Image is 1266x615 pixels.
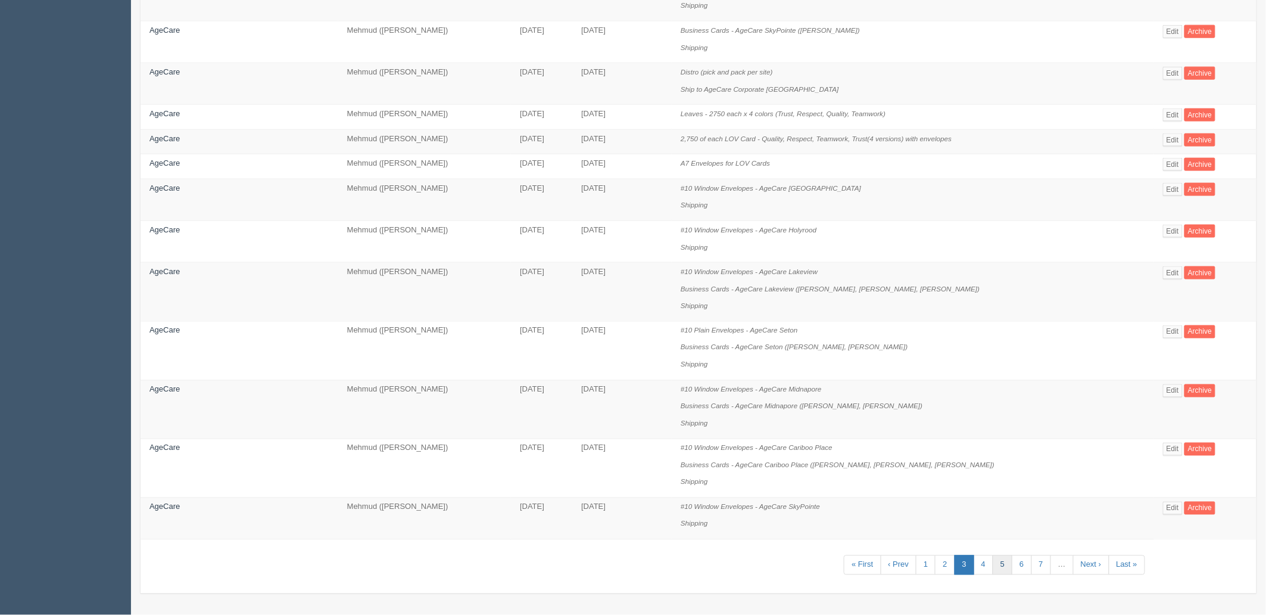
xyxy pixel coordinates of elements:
a: Archive [1184,384,1215,397]
i: #10 Window Envelopes - AgeCare Midnapore [681,386,822,393]
a: AgeCare [149,67,180,76]
td: Mehmud ([PERSON_NAME]) [338,21,511,63]
td: Mehmud ([PERSON_NAME]) [338,154,511,179]
i: Shipping [681,520,708,527]
a: … [1050,555,1074,575]
a: AgeCare [149,134,180,143]
a: Edit [1163,443,1183,456]
a: « First [844,555,881,575]
td: [DATE] [511,129,572,154]
a: Last » [1109,555,1145,575]
td: [DATE] [572,221,672,263]
i: Ship to AgeCare Corporate [GEOGRAPHIC_DATA] [681,85,838,93]
a: Edit [1163,183,1183,196]
a: AgeCare [149,385,180,394]
i: Shipping [681,1,708,9]
a: Edit [1163,225,1183,238]
a: Edit [1163,133,1183,147]
i: A7 Envelopes for LOV Cards [681,159,770,167]
td: Mehmud ([PERSON_NAME]) [338,263,511,322]
td: Mehmud ([PERSON_NAME]) [338,498,511,539]
a: AgeCare [149,26,180,35]
i: Shipping [681,201,708,209]
a: Archive [1184,325,1215,338]
a: AgeCare [149,109,180,118]
i: #10 Window Envelopes - AgeCare Cariboo Place [681,444,832,452]
a: Edit [1163,325,1183,338]
a: Edit [1163,67,1183,80]
td: [DATE] [511,63,572,105]
a: Archive [1184,183,1215,196]
td: Mehmud ([PERSON_NAME]) [338,221,511,263]
a: Next › [1073,555,1109,575]
i: Business Cards - AgeCare Midnapore ([PERSON_NAME], [PERSON_NAME]) [681,402,922,410]
td: Mehmud ([PERSON_NAME]) [338,63,511,105]
td: [DATE] [511,105,572,130]
a: Archive [1184,133,1215,147]
a: Archive [1184,266,1215,279]
i: #10 Window Envelopes - AgeCare Lakeview [681,268,818,275]
i: Shipping [681,361,708,368]
td: [DATE] [511,321,572,380]
td: Mehmud ([PERSON_NAME]) [338,105,511,130]
td: [DATE] [572,439,672,498]
a: AgeCare [149,326,180,335]
i: #10 Window Envelopes - AgeCare SkyPointe [681,503,820,511]
td: Mehmud ([PERSON_NAME]) [338,179,511,220]
td: [DATE] [511,179,572,220]
a: 3 [955,555,974,575]
td: [DATE] [572,321,672,380]
i: Business Cards - AgeCare Cariboo Place ([PERSON_NAME], [PERSON_NAME], [PERSON_NAME]) [681,461,994,469]
a: AgeCare [149,443,180,452]
td: [DATE] [572,63,672,105]
i: Leaves - 2750 each x 4 colors (Trust, Respect, Quality, Teamwork) [681,110,885,117]
a: Edit [1163,108,1183,122]
a: Archive [1184,67,1215,80]
a: Archive [1184,108,1215,122]
a: 7 [1031,555,1051,575]
i: Business Cards - AgeCare Seton ([PERSON_NAME], [PERSON_NAME]) [681,343,908,351]
i: Shipping [681,44,708,51]
i: #10 Plain Envelopes - AgeCare Seton [681,327,797,334]
td: [DATE] [572,129,672,154]
i: Distro (pick and pack per site) [681,68,773,76]
a: AgeCare [149,184,180,192]
td: [DATE] [511,498,572,539]
td: Mehmud ([PERSON_NAME]) [338,321,511,380]
a: 4 [974,555,993,575]
a: Edit [1163,266,1183,279]
td: [DATE] [511,439,572,498]
a: 2 [935,555,955,575]
i: Shipping [681,420,708,427]
td: [DATE] [572,498,672,539]
a: Archive [1184,25,1215,38]
a: AgeCare [149,225,180,234]
a: Edit [1163,158,1183,171]
td: [DATE] [572,380,672,439]
td: Mehmud ([PERSON_NAME]) [338,439,511,498]
i: 2,750 of each LOV Card - Quality, Respect, Teamwork, Trust(4 versions) with envelopes [681,135,952,142]
td: [DATE] [572,105,672,130]
i: Business Cards - AgeCare SkyPointe ([PERSON_NAME]) [681,26,860,34]
td: [DATE] [572,21,672,63]
i: #10 Window Envelopes - AgeCare Holyrood [681,226,816,234]
a: Edit [1163,25,1183,38]
td: [DATE] [511,263,572,322]
a: Archive [1184,225,1215,238]
a: AgeCare [149,502,180,511]
td: [DATE] [511,380,572,439]
i: Shipping [681,478,708,486]
td: [DATE] [511,221,572,263]
td: [DATE] [572,154,672,179]
a: Archive [1184,443,1215,456]
td: Mehmud ([PERSON_NAME]) [338,129,511,154]
a: 5 [993,555,1012,575]
a: AgeCare [149,267,180,276]
a: 1 [916,555,936,575]
a: Edit [1163,384,1183,397]
td: [DATE] [572,263,672,322]
i: Business Cards - AgeCare Lakeview ([PERSON_NAME], [PERSON_NAME], [PERSON_NAME]) [681,285,980,293]
td: [DATE] [511,21,572,63]
td: Mehmud ([PERSON_NAME]) [338,380,511,439]
td: [DATE] [572,179,672,220]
